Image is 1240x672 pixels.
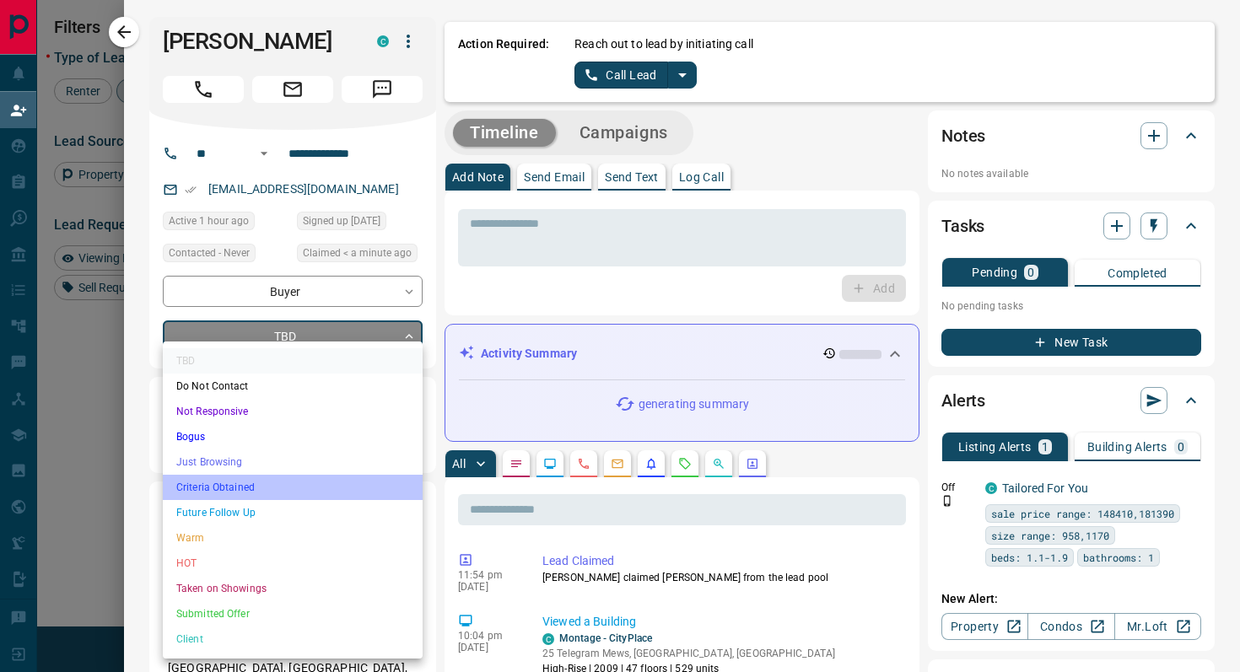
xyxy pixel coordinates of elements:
li: Future Follow Up [163,500,423,525]
li: Warm [163,525,423,551]
li: Submitted Offer [163,601,423,626]
li: Do Not Contact [163,374,423,399]
li: Taken on Showings [163,576,423,601]
li: Criteria Obtained [163,475,423,500]
li: Client [163,626,423,652]
li: HOT [163,551,423,576]
li: Just Browsing [163,449,423,475]
li: Bogus [163,424,423,449]
li: Not Responsive [163,399,423,424]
